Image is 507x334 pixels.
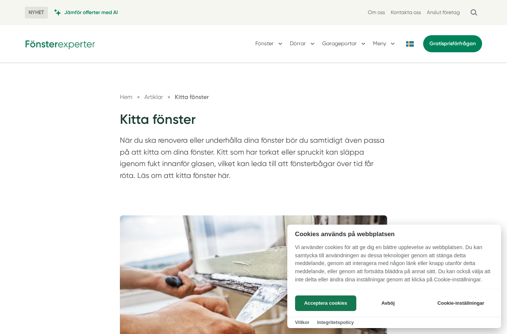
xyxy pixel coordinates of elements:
[359,295,418,311] button: Avböj
[295,295,356,311] button: Acceptera cookies
[287,231,501,238] h2: Cookies används på webbplatsen
[287,244,501,289] p: Vi använder cookies för att ge dig en bättre upplevelse av webbplatsen. Du kan samtycka till anvä...
[295,320,310,325] a: Villkor
[317,320,354,325] a: Integritetspolicy
[428,295,493,311] button: Cookie-inställningar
